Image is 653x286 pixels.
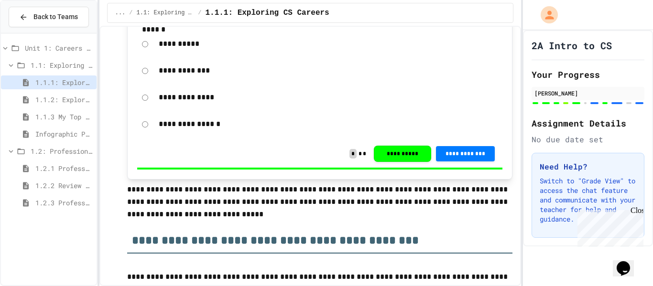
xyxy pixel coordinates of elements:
[31,146,93,156] span: 1.2: Professional Communication
[25,43,93,53] span: Unit 1: Careers & Professionalism
[540,161,636,172] h3: Need Help?
[613,248,643,276] iframe: chat widget
[532,68,644,81] h2: Your Progress
[31,60,93,70] span: 1.1: Exploring CS Careers
[198,9,201,17] span: /
[35,77,93,87] span: 1.1.1: Exploring CS Careers
[129,9,132,17] span: /
[35,198,93,208] span: 1.2.3 Professional Communication Challenge
[532,134,644,145] div: No due date set
[532,117,644,130] h2: Assignment Details
[531,4,560,26] div: My Account
[574,206,643,247] iframe: chat widget
[35,129,93,139] span: Infographic Project: Your favorite CS
[137,9,195,17] span: 1.1: Exploring CS Careers
[35,163,93,173] span: 1.2.1 Professional Communication
[35,95,93,105] span: 1.1.2: Exploring CS Careers - Review
[115,9,126,17] span: ...
[33,12,78,22] span: Back to Teams
[9,7,89,27] button: Back to Teams
[4,4,66,61] div: Chat with us now!Close
[540,176,636,224] p: Switch to "Grade View" to access the chat feature and communicate with your teacher for help and ...
[35,180,93,191] span: 1.2.2 Review - Professional Communication
[532,39,612,52] h1: 2A Intro to CS
[534,89,642,97] div: [PERSON_NAME]
[35,112,93,122] span: 1.1.3 My Top 3 CS Careers!
[205,7,329,19] span: 1.1.1: Exploring CS Careers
